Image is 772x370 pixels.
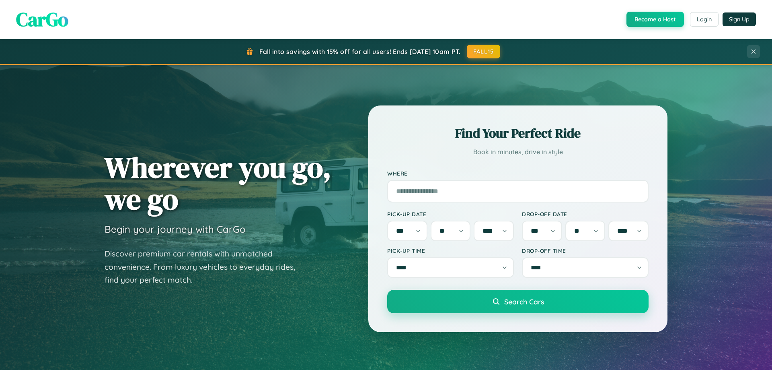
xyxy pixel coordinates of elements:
label: Pick-up Date [387,211,514,217]
p: Book in minutes, drive in style [387,146,649,158]
button: Become a Host [626,12,684,27]
h1: Wherever you go, we go [105,151,331,215]
h3: Begin your journey with CarGo [105,223,246,235]
button: Login [690,12,719,27]
span: Fall into savings with 15% off for all users! Ends [DATE] 10am PT. [259,48,461,56]
label: Drop-off Date [522,211,649,217]
label: Where [387,170,649,177]
h2: Find Your Perfect Ride [387,124,649,142]
button: Search Cars [387,290,649,313]
p: Discover premium car rentals with unmatched convenience. From luxury vehicles to everyday rides, ... [105,247,306,287]
span: CarGo [16,6,68,33]
button: FALL15 [467,45,501,58]
button: Sign Up [723,12,756,26]
label: Pick-up Time [387,247,514,254]
label: Drop-off Time [522,247,649,254]
span: Search Cars [504,297,544,306]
